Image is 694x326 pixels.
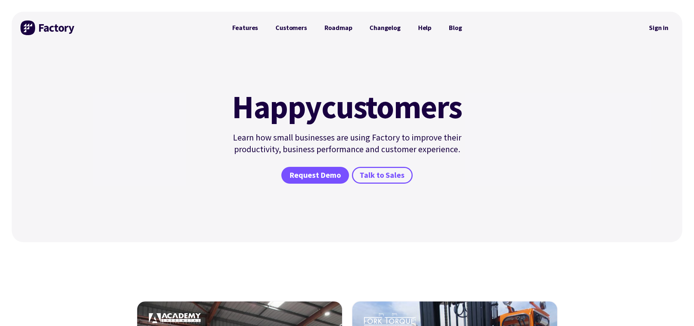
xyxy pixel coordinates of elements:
[316,20,361,35] a: Roadmap
[228,132,466,155] p: Learn how small businesses are using Factory to improve their productivity, business performance ...
[361,20,409,35] a: Changelog
[409,20,440,35] a: Help
[232,91,321,123] mark: Happy
[289,170,341,181] span: Request Demo
[228,91,466,123] h1: customers
[352,167,413,184] a: Talk to Sales
[267,20,315,35] a: Customers
[20,20,75,35] img: Factory
[644,19,674,36] nav: Secondary Navigation
[360,170,405,181] span: Talk to Sales
[224,20,267,35] a: Features
[644,19,674,36] a: Sign in
[224,20,471,35] nav: Primary Navigation
[440,20,470,35] a: Blog
[281,167,349,184] a: Request Demo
